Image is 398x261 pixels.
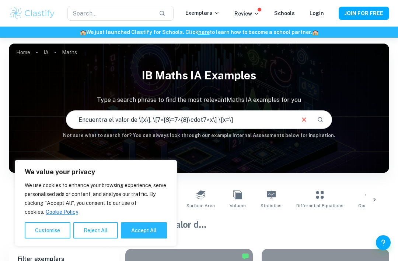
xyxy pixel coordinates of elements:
h6: We just launched Clastify for Schools. Click to learn how to become a school partner. [1,28,397,36]
button: JOIN FOR FREE [339,7,389,20]
img: Marked [242,253,249,260]
span: Surface Area [186,202,215,209]
a: Cookie Policy [45,209,78,215]
button: Accept All [121,222,167,238]
span: Statistics [261,202,282,209]
input: E.g. neural networks, space, population modelling... [66,109,294,130]
p: Review [234,10,259,18]
p: Exemplars [185,9,220,17]
button: Reject All [73,222,118,238]
p: We use cookies to enhance your browsing experience, serve personalised ads or content, and analys... [25,181,167,216]
span: Geometry [358,202,380,209]
a: IA [43,47,49,58]
button: Clear [297,113,311,127]
img: Clastify logo [9,6,56,21]
div: We value your privacy [15,160,177,246]
p: Maths [62,48,77,56]
span: Differential Equations [296,202,343,209]
a: here [198,29,210,35]
span: 🏫 [312,29,318,35]
span: Volume [230,202,246,209]
button: Customise [25,222,70,238]
input: Search... [67,6,153,21]
span: 🏫 [80,29,86,35]
p: Type a search phrase to find the most relevant Maths IA examples for you [9,96,389,104]
button: Help and Feedback [376,235,391,250]
h1: Maths IAs related to: [28,218,370,231]
h6: Not sure what to search for? You can always look through our example Internal Assessments below f... [9,132,389,139]
a: Login [310,10,324,16]
a: Home [16,47,30,58]
a: Schools [274,10,295,16]
p: We value your privacy [25,168,167,176]
button: Search [314,113,327,126]
h1: IB Maths IA examples [9,64,389,87]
